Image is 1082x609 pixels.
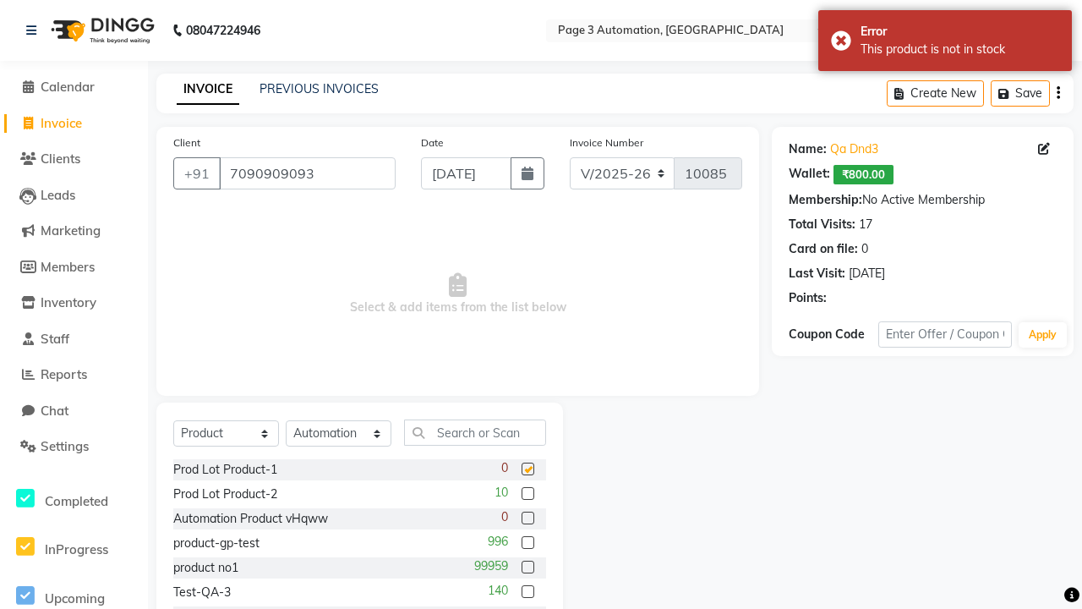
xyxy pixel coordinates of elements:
span: Members [41,259,95,275]
span: Clients [41,151,80,167]
span: Completed [45,493,108,509]
span: Inventory [41,294,96,310]
div: Prod Lot Product-1 [173,461,277,479]
a: Reports [4,365,144,385]
button: +91 [173,157,221,189]
a: Leads [4,186,144,206]
span: 0 [501,459,508,477]
a: Inventory [4,294,144,313]
div: [DATE] [849,265,885,283]
div: Name: [789,140,827,158]
span: Chat [41,403,68,419]
div: Test-QA-3 [173,584,231,601]
input: Enter Offer / Coupon Code [878,321,1012,348]
span: Leads [41,187,75,203]
label: Client [173,135,200,151]
span: 140 [488,582,508,600]
div: product-gp-test [173,535,260,552]
a: Staff [4,330,144,349]
input: Search by Name/Mobile/Email/Code [219,157,396,189]
span: 99959 [474,557,508,575]
input: Search or Scan [404,420,546,446]
div: Points: [789,289,827,307]
div: Card on file: [789,240,858,258]
div: Prod Lot Product-2 [173,486,277,503]
span: InProgress [45,541,108,557]
span: Invoice [41,115,82,131]
a: Chat [4,402,144,421]
span: Upcoming [45,590,105,606]
img: logo [43,7,159,54]
span: Select & add items from the list below [173,210,742,379]
div: product no1 [173,559,238,577]
b: 08047224946 [186,7,260,54]
label: Date [421,135,444,151]
a: PREVIOUS INVOICES [260,81,379,96]
div: Coupon Code [789,326,878,343]
span: Settings [41,438,89,454]
div: 0 [861,240,868,258]
span: 10 [495,484,508,502]
a: INVOICE [177,74,239,105]
label: Invoice Number [570,135,643,151]
span: Reports [41,366,87,382]
span: Calendar [41,79,95,95]
div: Last Visit: [789,265,845,283]
a: Qa Dnd3 [830,140,878,158]
div: 17 [859,216,872,233]
span: ₹800.00 [833,165,893,184]
a: Calendar [4,78,144,97]
a: Invoice [4,114,144,134]
a: Settings [4,437,144,457]
span: Marketing [41,222,101,239]
div: This product is not in stock [861,41,1059,58]
div: Membership: [789,191,862,209]
div: Automation Product vHqww [173,510,328,528]
a: Clients [4,150,144,169]
div: Wallet: [789,165,830,184]
button: Create New [887,80,984,107]
button: Save [991,80,1050,107]
div: No Active Membership [789,191,1057,209]
a: Members [4,258,144,277]
div: Total Visits: [789,216,855,233]
span: 0 [501,508,508,526]
button: Apply [1019,322,1067,348]
div: Error [861,23,1059,41]
a: Marketing [4,222,144,241]
span: Staff [41,331,69,347]
span: 996 [488,533,508,551]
